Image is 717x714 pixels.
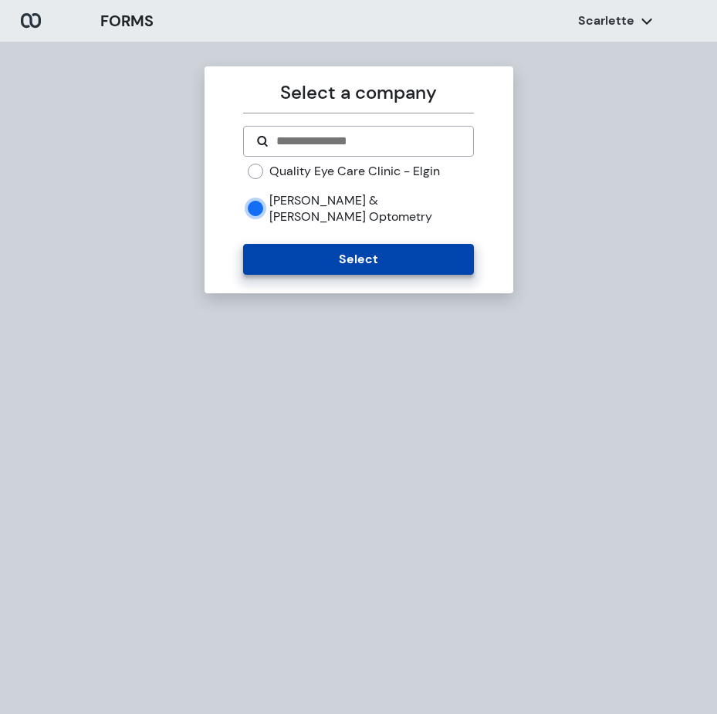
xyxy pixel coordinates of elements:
label: Quality Eye Care Clinic - Elgin [269,163,440,180]
label: [PERSON_NAME] & [PERSON_NAME] Optometry [269,192,474,225]
h3: FORMS [100,9,154,32]
input: Search [275,132,461,151]
button: Select [243,244,474,275]
p: Scarlette [578,12,634,29]
p: Select a company [243,79,474,107]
